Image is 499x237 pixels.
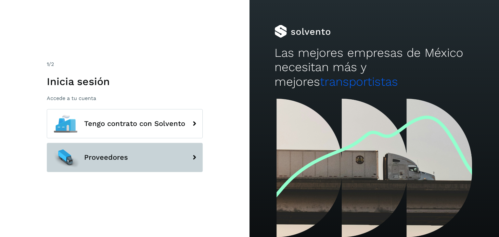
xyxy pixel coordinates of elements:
div: /2 [47,60,203,68]
span: transportistas [320,75,398,89]
span: Tengo contrato con Solvento [84,120,185,128]
h1: Inicia sesión [47,75,203,88]
p: Accede a tu cuenta [47,95,203,101]
span: Proveedores [84,154,128,161]
h2: Las mejores empresas de México necesitan más y mejores [275,46,474,89]
button: Tengo contrato con Solvento [47,109,203,138]
button: Proveedores [47,143,203,172]
span: 1 [47,61,49,67]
